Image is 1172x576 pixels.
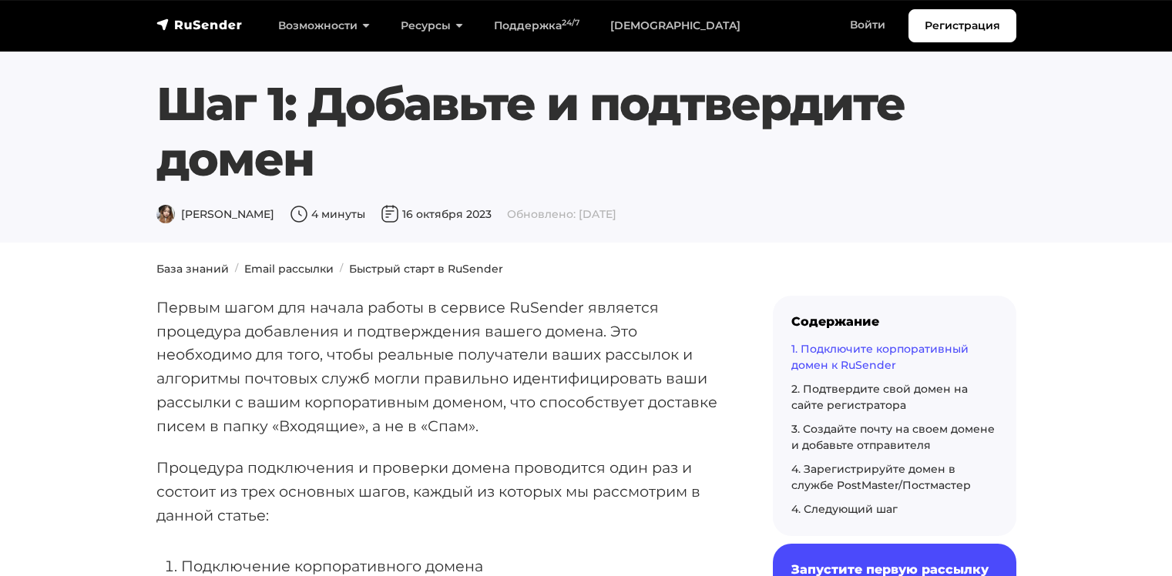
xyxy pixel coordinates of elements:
[290,205,308,223] img: Время чтения
[835,9,901,41] a: Войти
[562,18,579,28] sup: 24/7
[381,205,399,223] img: Дата публикации
[791,502,898,516] a: 4. Следующий шаг
[791,342,969,372] a: 1. Подключите корпоративный домен к RuSender
[156,296,724,437] p: Первым шагом для начала работы в сервисе RuSender является процедура добавления и подтверждения в...
[156,456,724,527] p: Процедура подключения и проверки домена проводится один раз и состоит из трех основных шагов, каж...
[156,17,243,32] img: RuSender
[791,314,998,329] div: Содержание
[349,262,503,276] a: Быстрый старт в RuSender
[263,10,385,42] a: Возможности
[156,262,229,276] a: База знаний
[595,10,756,42] a: [DEMOGRAPHIC_DATA]
[381,207,492,221] span: 16 октября 2023
[908,9,1016,42] a: Регистрация
[156,76,1016,187] h1: Шаг 1: Добавьте и подтвердите домен
[479,10,595,42] a: Поддержка24/7
[791,462,971,492] a: 4. Зарегистрируйте домен в службе PostMaster/Постмастер
[507,207,616,221] span: Обновлено: [DATE]
[385,10,479,42] a: Ресурсы
[244,262,334,276] a: Email рассылки
[791,382,968,412] a: 2. Подтвердите свой домен на сайте регистратора
[156,207,274,221] span: [PERSON_NAME]
[290,207,365,221] span: 4 минуты
[791,422,995,452] a: 3. Создайте почту на своем домене и добавьте отправителя
[147,261,1026,277] nav: breadcrumb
